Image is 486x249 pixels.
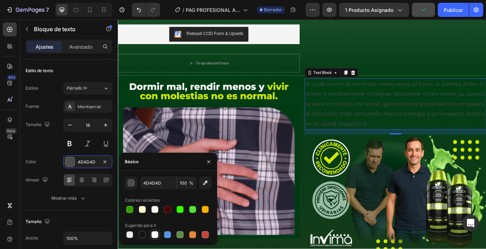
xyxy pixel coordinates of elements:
input: Por ejemplo: FFFFFF [140,177,177,189]
font: 1 producto asignado [345,7,393,13]
input: Auto [64,232,112,244]
p: Si cada noche te levantas varias veces al baño, si sientes ardor al orinar o simplemente no logra... [213,68,419,125]
font: Ajustes [36,44,53,50]
button: Mostrar más [26,192,112,205]
font: Alinear [26,177,40,182]
font: Beta [7,129,15,133]
font: Bloque de texto [34,26,76,33]
font: Básico [125,159,138,164]
font: Borrador [264,7,282,12]
p: Bloque de texto [34,25,93,33]
div: Deshacer/Rehacer [132,3,160,17]
font: / [183,7,184,13]
font: Estilos [26,85,38,91]
button: 7 [3,3,52,17]
font: Montserrat [78,104,101,109]
iframe: Área de diseño [118,20,486,249]
font: PAG PROFESIONAL ARÁNDANOS [186,7,240,20]
button: Publicar [438,3,469,17]
div: Text Block [221,57,245,64]
font: Fuente [26,104,39,109]
font: Publicar [444,7,463,13]
button: Párrafo 1* [63,82,112,95]
font: 7 [46,6,49,13]
font: Colores recientes [125,198,160,203]
font: Ancho [26,235,38,241]
font: 450 [8,75,15,80]
font: Estilo de texto [26,68,53,73]
font: Mostrar más [51,195,77,201]
font: Párrafo 1* [66,85,87,91]
div: Rich Text Editor. Editing area: main [213,67,420,125]
font: 4D4D4D [78,159,95,165]
button: 1 producto asignado [339,3,409,17]
font: Avanzado [69,44,92,50]
font: % [189,180,193,186]
font: Tamaño [26,219,42,224]
font: Tamaño [26,122,42,127]
font: Sugerido para ti [125,223,156,228]
font: Color [26,159,36,164]
div: Abrir Intercom Messenger [462,215,479,231]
